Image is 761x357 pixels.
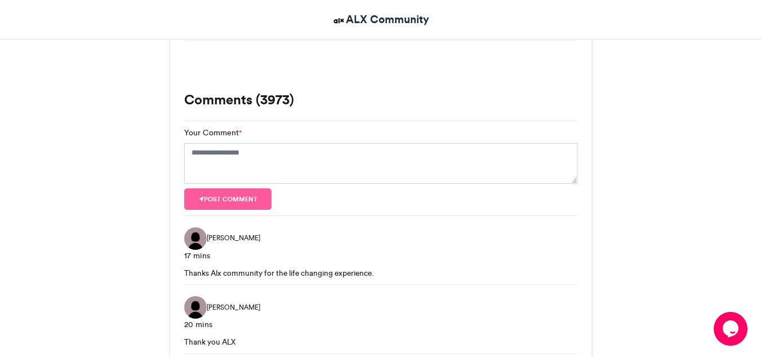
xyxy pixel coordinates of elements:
[184,127,242,139] label: Your Comment
[184,296,207,319] img: Ibegbulem
[184,188,272,210] button: Post comment
[332,11,429,28] a: ALX Community
[714,312,750,346] iframe: chat widget
[184,336,577,347] div: Thank you ALX
[184,267,577,279] div: Thanks Alx community for the life changing experience.
[332,14,346,28] img: ALX Community
[184,250,577,262] div: 17 mins
[184,93,577,107] h3: Comments (3973)
[207,302,260,312] span: [PERSON_NAME]
[184,319,577,330] div: 20 mins
[184,227,207,250] img: ALICE
[207,233,260,243] span: [PERSON_NAME]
